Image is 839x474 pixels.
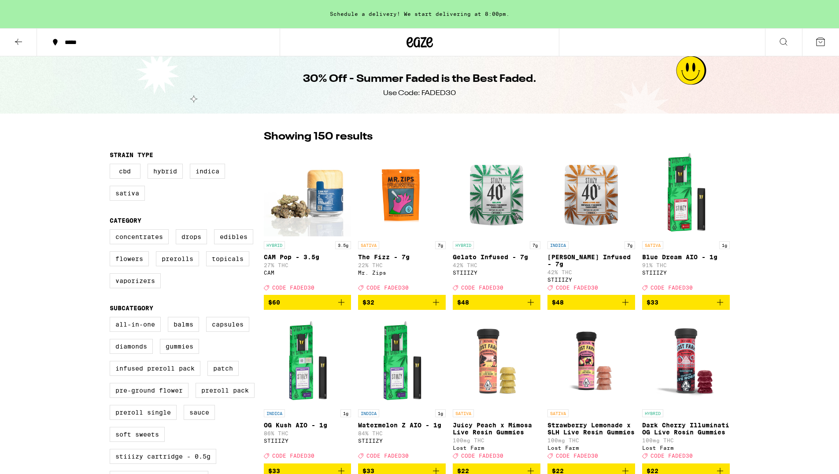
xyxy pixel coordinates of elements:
label: Balms [168,317,199,332]
span: CODE FADED30 [366,285,409,290]
p: 1g [719,241,730,249]
p: Blue Dream AIO - 1g [642,254,730,261]
div: STIIIZY [358,438,446,444]
label: Topicals [206,251,249,266]
span: CODE FADED30 [461,453,503,459]
p: The Fizz - 7g [358,254,446,261]
div: Lost Farm [642,445,730,451]
p: 27% THC [264,262,351,268]
a: Open page for Watermelon Z AIO - 1g from STIIIZY [358,317,446,463]
button: Add to bag [453,295,540,310]
a: Open page for Gelato Infused - 7g from STIIIZY [453,149,540,295]
label: All-In-One [110,317,161,332]
p: 86% THC [264,430,351,436]
p: 1g [435,409,446,417]
label: Vaporizers [110,273,161,288]
div: STIIIZY [264,438,351,444]
span: $60 [268,299,280,306]
a: Open page for King Louis XIII Infused - 7g from STIIIZY [547,149,635,295]
label: Capsules [206,317,249,332]
img: STIIIZY - King Louis XIII Infused - 7g [547,149,635,237]
label: Drops [176,229,207,244]
div: CAM [264,270,351,276]
label: Patch [207,361,239,376]
label: Soft Sweets [110,427,165,442]
div: Lost Farm [453,445,540,451]
p: 1g [340,409,351,417]
label: Flowers [110,251,149,266]
p: Strawberry Lemonade x SLH Live Resin Gummies [547,422,635,436]
label: Pre-ground Flower [110,383,188,398]
p: HYBRID [264,241,285,249]
label: Concentrates [110,229,169,244]
p: 84% THC [358,430,446,436]
img: Lost Farm - Dark Cherry Illuminati OG Live Rosin Gummies [642,317,730,405]
label: STIIIZY Cartridge - 0.5g [110,449,216,464]
p: [PERSON_NAME] Infused - 7g [547,254,635,268]
p: INDICA [547,241,569,249]
p: OG Kush AIO - 1g [264,422,351,429]
p: INDICA [264,409,285,417]
legend: Subcategory [110,305,153,312]
img: STIIIZY - Gelato Infused - 7g [453,149,540,237]
img: Lost Farm - Strawberry Lemonade x SLH Live Resin Gummies [547,317,635,405]
label: Indica [190,164,225,179]
p: SATIVA [358,241,379,249]
label: Gummies [160,339,199,354]
p: 7g [435,241,446,249]
img: CAM - CAM Pop - 3.5g [264,149,351,237]
a: Open page for OG Kush AIO - 1g from STIIIZY [264,317,351,463]
img: STIIIZY - Watermelon Z AIO - 1g [358,317,446,405]
label: Hybrid [148,164,183,179]
label: CBD [110,164,140,179]
div: STIIIZY [453,270,540,276]
img: STIIIZY - Blue Dream AIO - 1g [642,149,730,237]
p: CAM Pop - 3.5g [264,254,351,261]
h1: 30% Off - Summer Faded is the Best Faded. [303,72,536,87]
p: 100mg THC [453,437,540,443]
img: Lost Farm - Juicy Peach x Mimosa Live Resin Gummies [453,317,540,405]
label: Sativa [110,186,145,201]
p: 3.5g [335,241,351,249]
span: CODE FADED30 [272,285,314,290]
button: Add to bag [264,295,351,310]
p: 7g [530,241,540,249]
p: 100mg THC [642,437,730,443]
a: Open page for Juicy Peach x Mimosa Live Resin Gummies from Lost Farm [453,317,540,463]
a: Open page for CAM Pop - 3.5g from CAM [264,149,351,295]
p: 42% THC [453,262,540,268]
a: Open page for Blue Dream AIO - 1g from STIIIZY [642,149,730,295]
p: Gelato Infused - 7g [453,254,540,261]
span: $33 [647,299,658,306]
p: 100mg THC [547,437,635,443]
p: HYBRID [642,409,663,417]
span: CODE FADED30 [556,453,598,459]
label: Prerolls [156,251,199,266]
p: Watermelon Z AIO - 1g [358,422,446,429]
span: CODE FADED30 [651,453,693,459]
div: Mr. Zips [358,270,446,276]
button: Add to bag [642,295,730,310]
span: CODE FADED30 [366,453,409,459]
p: 42% THC [547,269,635,275]
p: 7g [625,241,635,249]
a: Open page for The Fizz - 7g from Mr. Zips [358,149,446,295]
label: Sauce [184,405,215,420]
p: HYBRID [453,241,474,249]
p: Showing 150 results [264,129,373,144]
span: $48 [552,299,564,306]
p: 91% THC [642,262,730,268]
label: Diamonds [110,339,153,354]
span: CODE FADED30 [461,285,503,290]
label: Infused Preroll Pack [110,361,200,376]
div: STIIIZY [547,277,635,283]
button: Add to bag [547,295,635,310]
p: Juicy Peach x Mimosa Live Resin Gummies [453,422,540,436]
span: $32 [362,299,374,306]
p: SATIVA [453,409,474,417]
span: CODE FADED30 [651,285,693,290]
legend: Category [110,217,141,224]
label: Preroll Pack [196,383,255,398]
span: $48 [457,299,469,306]
a: Open page for Strawberry Lemonade x SLH Live Resin Gummies from Lost Farm [547,317,635,463]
